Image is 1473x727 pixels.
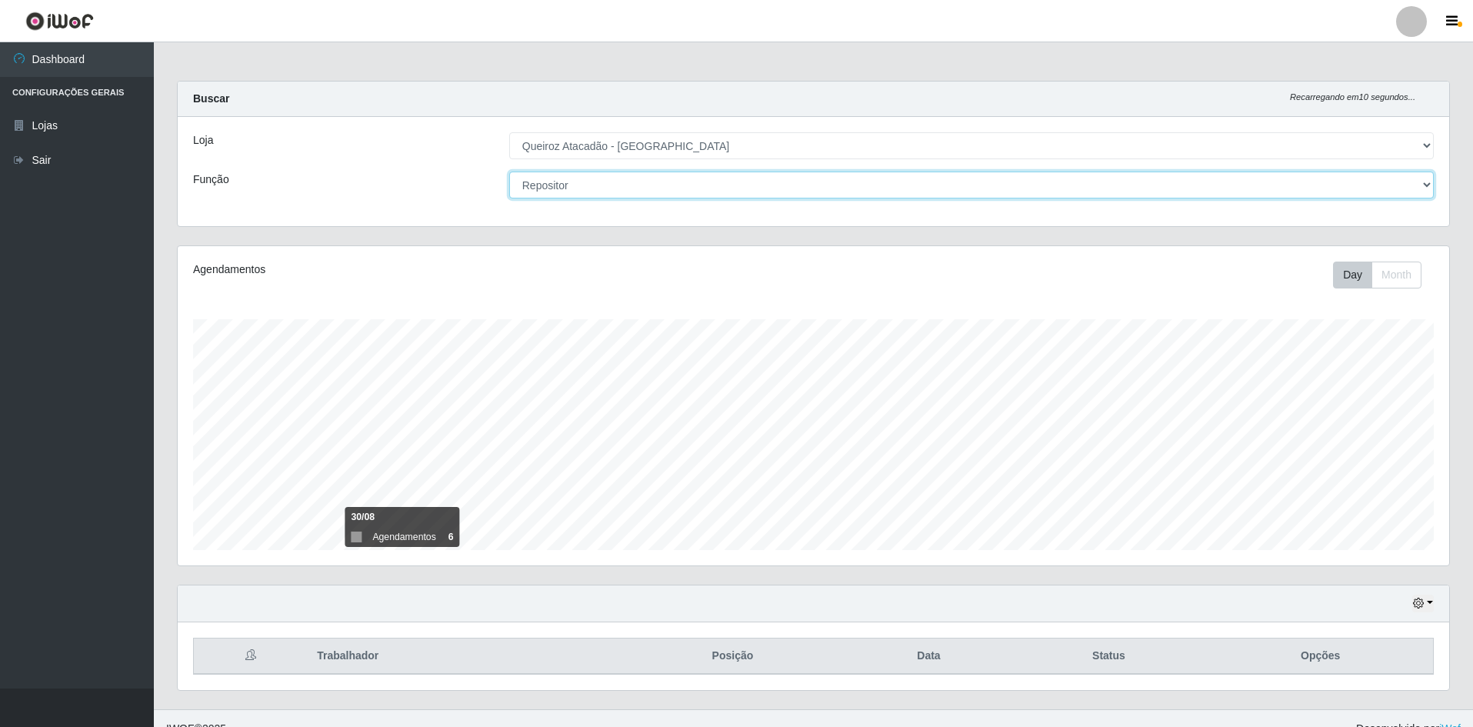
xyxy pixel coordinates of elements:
[193,172,229,188] label: Função
[848,639,1010,675] th: Data
[25,12,94,31] img: CoreUI Logo
[193,262,697,278] div: Agendamentos
[1009,639,1208,675] th: Status
[1290,92,1415,102] i: Recarregando em 10 segundos...
[193,92,229,105] strong: Buscar
[1371,262,1421,288] button: Month
[1208,639,1433,675] th: Opções
[308,639,617,675] th: Trabalhador
[1333,262,1372,288] button: Day
[1333,262,1421,288] div: First group
[617,639,848,675] th: Posição
[1333,262,1434,288] div: Toolbar with button groups
[193,132,213,148] label: Loja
